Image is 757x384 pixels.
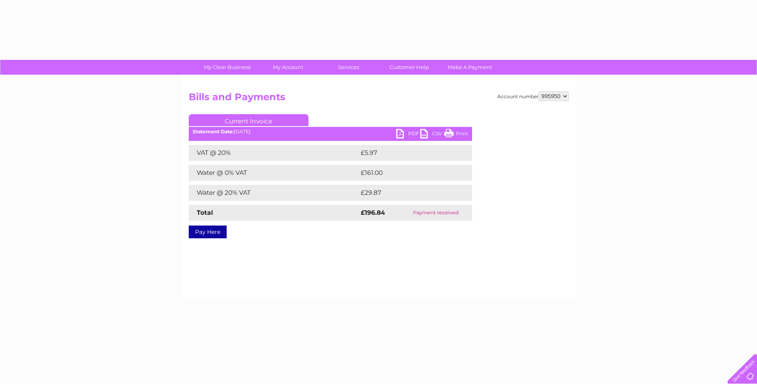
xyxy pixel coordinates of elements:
h2: Bills and Payments [189,91,569,107]
td: £5.97 [359,145,453,161]
td: Payment received [400,205,472,221]
a: Current Invoice [189,114,308,126]
strong: £196.84 [361,209,385,216]
a: My Account [255,60,321,75]
td: Water @ 0% VAT [189,165,359,181]
div: [DATE] [189,129,472,135]
td: £29.87 [359,185,456,201]
div: Account number [497,91,569,101]
a: Pay Here [189,226,227,238]
a: Customer Help [376,60,442,75]
a: Services [316,60,381,75]
td: Water @ 20% VAT [189,185,359,201]
a: PDF [396,129,420,141]
a: Print [444,129,468,141]
a: My Clear Business [194,60,260,75]
strong: Total [197,209,213,216]
td: £161.00 [359,165,457,181]
b: Statement Date: [193,129,234,135]
a: Make A Payment [437,60,503,75]
td: VAT @ 20% [189,145,359,161]
a: CSV [420,129,444,141]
